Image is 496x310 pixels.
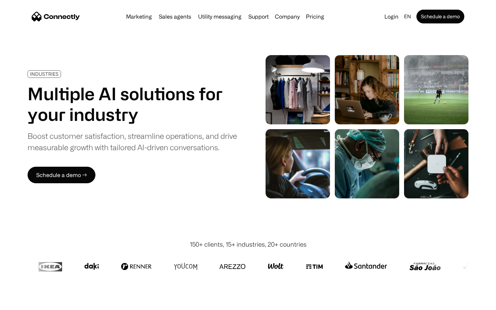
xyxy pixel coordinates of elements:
div: en [404,12,411,21]
a: Marketing [123,14,155,19]
div: Company [275,12,300,21]
a: Sales agents [156,14,194,19]
h1: Multiple AI solutions for your industry [28,83,237,125]
a: Support [246,14,271,19]
a: Login [382,12,401,21]
div: INDUSTRIES [30,71,59,76]
a: Schedule a demo [416,10,464,23]
a: Pricing [303,14,327,19]
div: 150+ clients, 15+ industries, 20+ countries [190,240,307,249]
aside: Language selected: English [7,297,41,308]
ul: Language list [14,298,41,308]
div: Boost customer satisfaction, streamline operations, and drive measurable growth with tailored AI-... [28,130,237,153]
a: Utility messaging [195,14,244,19]
a: Schedule a demo → [28,167,95,183]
